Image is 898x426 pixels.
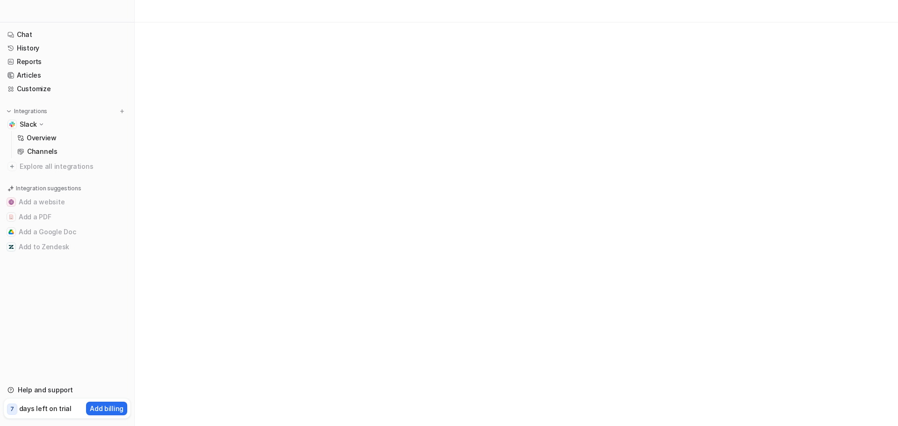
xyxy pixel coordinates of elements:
a: Reports [4,55,130,68]
p: Integration suggestions [16,184,81,193]
img: expand menu [6,108,12,115]
img: explore all integrations [7,162,17,171]
img: menu_add.svg [119,108,125,115]
img: Add a website [8,199,14,205]
button: Integrations [4,107,50,116]
img: Slack [9,122,15,127]
img: Add a Google Doc [8,229,14,235]
button: Add a websiteAdd a website [4,195,130,209]
a: Articles [4,69,130,82]
p: Add billing [90,404,123,413]
img: Add a PDF [8,214,14,220]
button: Add a Google DocAdd a Google Doc [4,224,130,239]
a: Explore all integrations [4,160,130,173]
p: Overview [27,133,57,143]
button: Add to ZendeskAdd to Zendesk [4,239,130,254]
p: Channels [27,147,58,156]
a: Overview [14,131,130,144]
a: Channels [14,145,130,158]
p: Slack [20,120,37,129]
p: Integrations [14,108,47,115]
a: History [4,42,130,55]
p: 7 [10,405,14,413]
a: Chat [4,28,130,41]
p: days left on trial [19,404,72,413]
button: Add billing [86,402,127,415]
img: Add to Zendesk [8,244,14,250]
a: Customize [4,82,130,95]
span: Explore all integrations [20,159,127,174]
a: Help and support [4,383,130,397]
button: Add a PDFAdd a PDF [4,209,130,224]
